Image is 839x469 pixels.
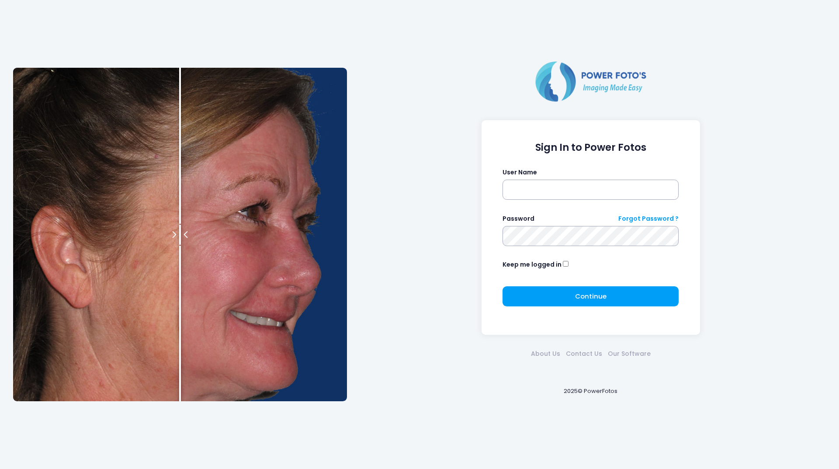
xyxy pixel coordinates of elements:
a: About Us [528,349,563,358]
a: Forgot Password ? [618,214,679,223]
a: Our Software [605,349,653,358]
h1: Sign In to Power Fotos [503,142,679,153]
label: Keep me logged in [503,260,562,269]
button: Continue [503,286,679,306]
span: Continue [575,292,607,301]
label: Password [503,214,534,223]
div: 2025© PowerFotos [355,372,826,410]
a: Contact Us [563,349,605,358]
label: User Name [503,168,537,177]
img: Logo [532,59,650,103]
